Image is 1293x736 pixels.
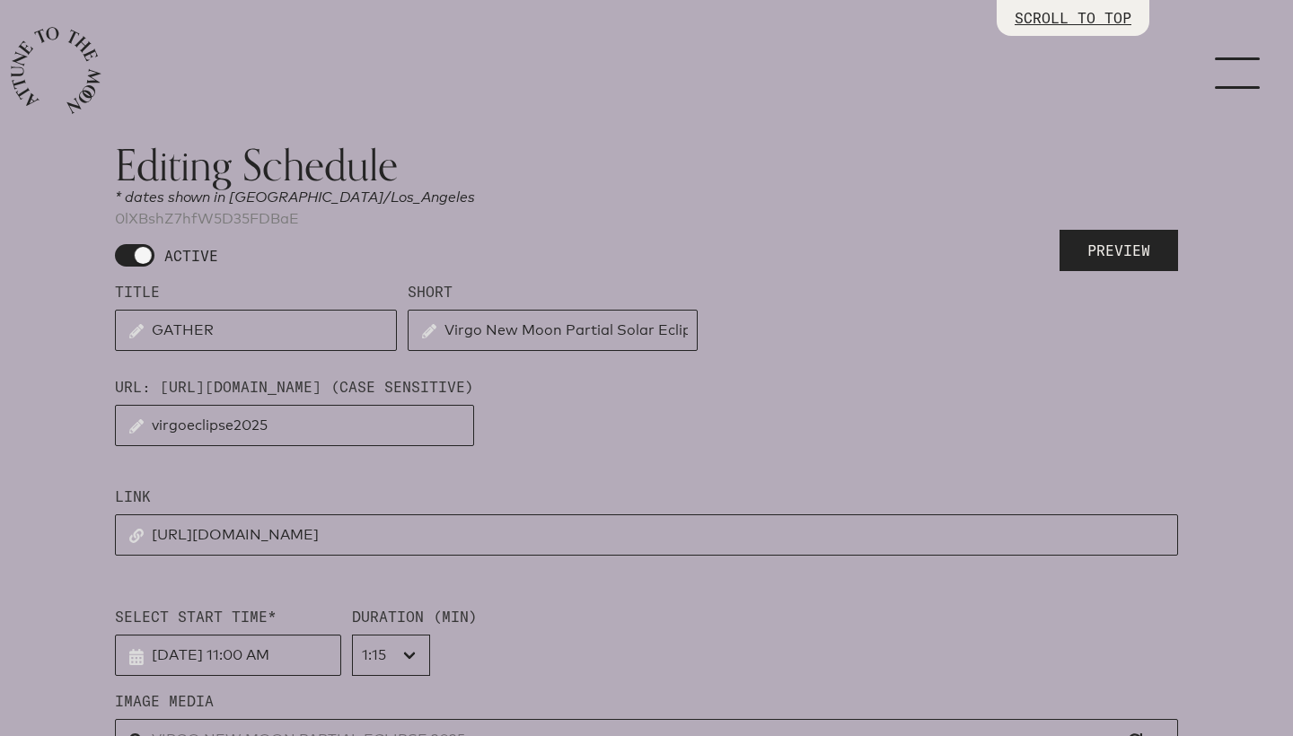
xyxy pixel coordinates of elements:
input: Title... [115,310,397,351]
label: Image Media [115,690,1178,712]
label: Title [115,281,397,302]
input: Short... [408,310,698,351]
label: Select Start Time* [115,606,341,627]
label: URL: [URL][DOMAIN_NAME] (CASE SENSITIVE) [115,376,474,398]
div: 0lXBshZ7hfW5D35FDBaE [115,208,1178,230]
label: Link [115,486,1178,507]
label: Duration (min) [352,606,478,627]
span: Preview [1087,240,1150,261]
label: Short [408,281,698,302]
input: Link... [115,514,1178,556]
p: SCROLL TO TOP [1015,7,1131,29]
input: Click to select... [115,635,341,676]
span: Editing Schedule [115,138,398,191]
p: * dates shown in [GEOGRAPHIC_DATA]/Los_Angeles [115,187,1178,208]
button: Preview [1060,230,1178,271]
span: ACTIVE [154,245,218,267]
input: URL... [115,405,474,446]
